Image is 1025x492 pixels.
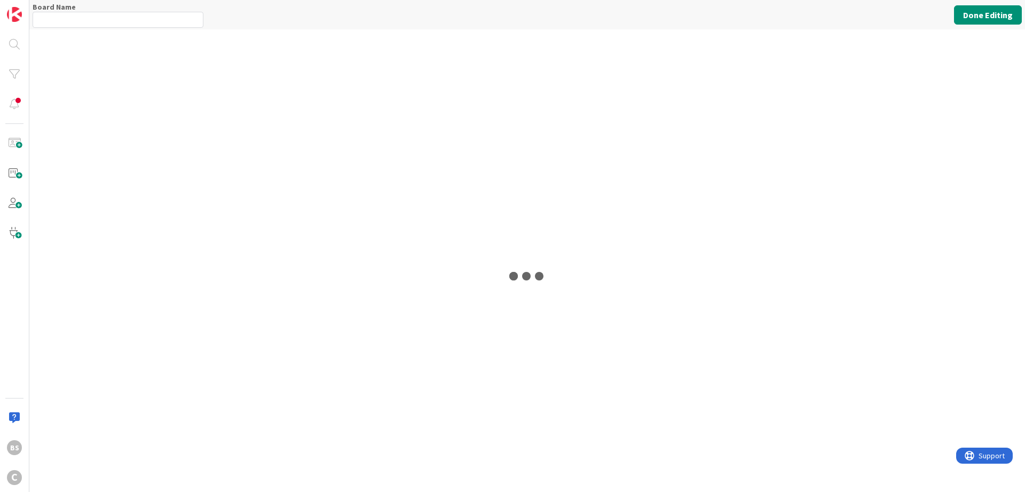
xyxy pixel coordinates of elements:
span: Support [22,2,49,14]
div: BS [7,440,22,455]
button: Done Editing [954,5,1022,25]
label: Board Name [33,2,76,12]
img: Visit kanbanzone.com [7,7,22,22]
div: C [7,470,22,485]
